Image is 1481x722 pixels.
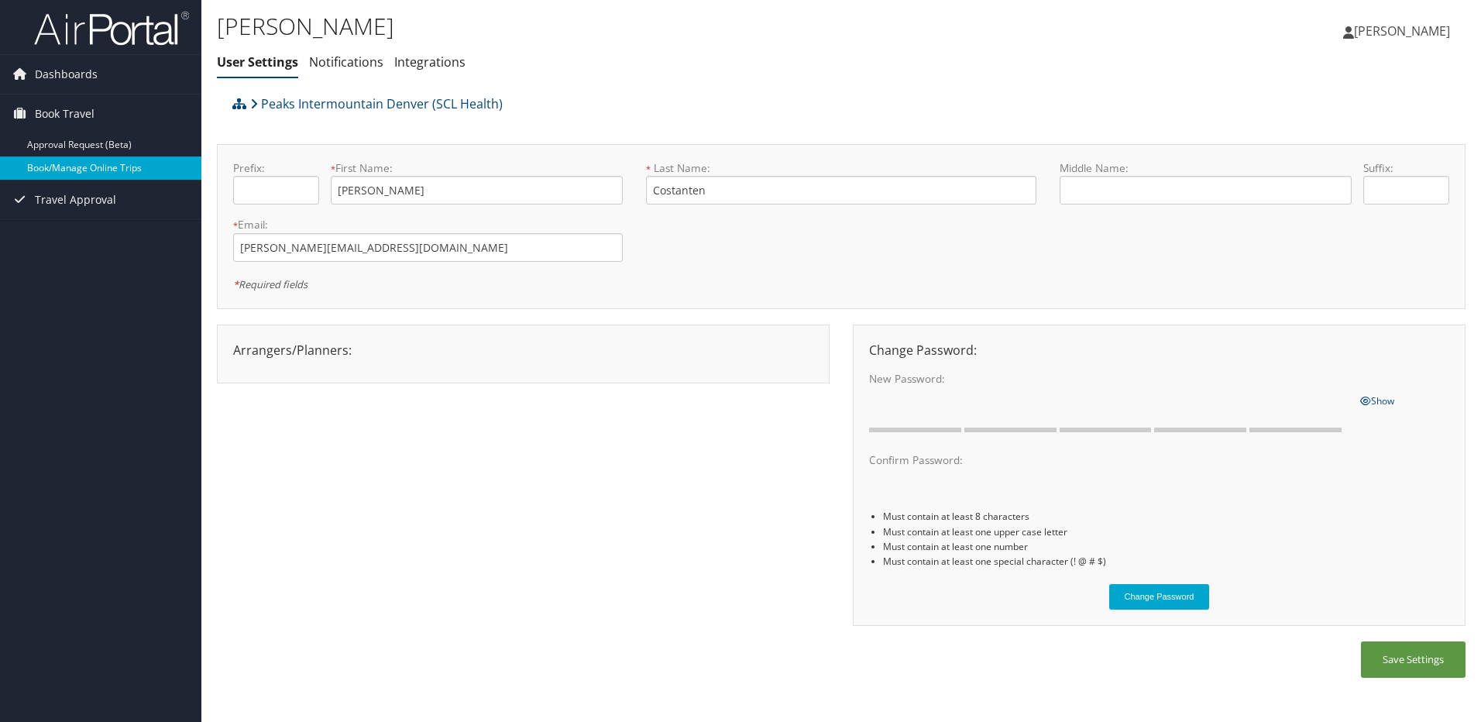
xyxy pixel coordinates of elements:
li: Must contain at least 8 characters [883,509,1449,524]
li: Must contain at least one upper case letter [883,524,1449,539]
li: Must contain at least one number [883,539,1449,554]
label: First Name: [331,160,623,176]
label: Email: [233,217,623,232]
label: Last Name: [646,160,1036,176]
label: Suffix: [1363,160,1449,176]
li: Must contain at least one special character (! @ # $) [883,554,1449,569]
div: Change Password: [857,341,1461,359]
em: Required fields [233,277,308,291]
a: Peaks Intermountain Denver (SCL Health) [250,88,503,119]
button: Change Password [1109,584,1210,610]
a: Show [1360,391,1394,408]
a: [PERSON_NAME] [1343,8,1466,54]
h1: [PERSON_NAME] [217,10,1050,43]
a: Notifications [309,53,383,70]
label: Middle Name: [1060,160,1352,176]
label: New Password: [869,371,1349,387]
div: Arrangers/Planners: [222,341,825,359]
a: User Settings [217,53,298,70]
img: airportal-logo.png [34,10,189,46]
span: [PERSON_NAME] [1354,22,1450,40]
span: Travel Approval [35,180,116,219]
a: Integrations [394,53,466,70]
label: Prefix: [233,160,319,176]
span: Dashboards [35,55,98,94]
label: Confirm Password: [869,452,1349,468]
span: Book Travel [35,95,94,133]
span: Show [1360,394,1394,407]
button: Save Settings [1361,641,1466,678]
